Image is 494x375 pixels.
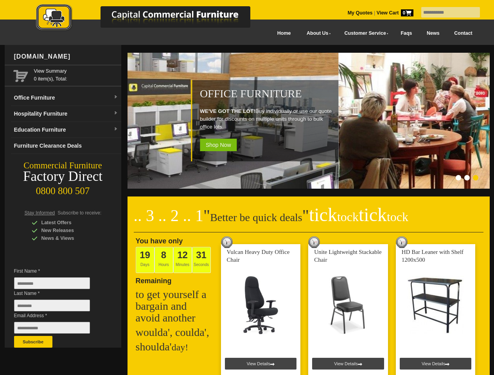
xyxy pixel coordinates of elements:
[192,247,211,273] span: Seconds
[14,4,288,32] img: Capital Commercial Furniture Logo
[11,90,121,106] a: Office Furnituredropdown
[113,95,118,100] img: dropdown
[14,4,288,35] a: Capital Commercial Furniture Logo
[14,289,102,297] span: Last Name *
[136,327,214,338] h2: woulda', coulda',
[221,236,233,248] img: tick tock deal clock
[14,312,102,320] span: Email Address *
[113,127,118,132] img: dropdown
[393,25,420,42] a: Faqs
[200,139,237,151] span: Shop Now
[196,250,207,260] span: 31
[309,204,408,225] span: tick tick
[32,234,106,242] div: News & Views
[172,342,189,352] span: day!
[298,25,336,42] a: About Us
[200,107,334,131] p: Buy individually or use our quote builder for discounts on multiple units through to bulk office ...
[11,138,121,154] a: Furniture Clearance Deals
[348,10,373,16] a: My Quotes
[14,267,102,275] span: First Name *
[136,289,214,324] h2: to get yourself a bargain and avoid another
[5,160,121,171] div: Commercial Furniture
[387,210,408,224] span: tock
[134,209,483,232] h2: Better be quick deals
[14,336,52,348] button: Subscribe
[14,322,90,334] input: Email Address *
[396,236,408,248] img: tick tock deal clock
[447,25,480,42] a: Contact
[136,274,172,285] span: Remaining
[473,175,478,180] li: Page dot 3
[200,88,334,100] h1: Office Furniture
[32,227,106,234] div: New Releases
[401,9,413,16] span: 0
[161,250,166,260] span: 8
[375,10,413,16] a: View Cart0
[464,175,470,180] li: Page dot 2
[377,10,413,16] strong: View Cart
[14,277,90,289] input: First Name *
[113,111,118,116] img: dropdown
[136,247,154,273] span: Days
[11,45,121,68] div: [DOMAIN_NAME]
[34,67,118,82] span: 0 item(s), Total:
[34,67,118,75] a: View Summary
[308,236,320,248] img: tick tock deal clock
[173,247,192,273] span: Minutes
[5,182,121,196] div: 0800 800 507
[136,237,183,245] span: You have only
[5,171,121,182] div: Factory Direct
[203,207,210,225] span: "
[337,210,359,224] span: tock
[302,207,408,225] span: "
[11,106,121,122] a: Hospitality Furnituredropdown
[134,207,204,225] span: .. 3 .. 2 .. 1
[14,300,90,311] input: Last Name *
[456,175,461,180] li: Page dot 1
[200,108,255,114] strong: WE'VE GOT THE LOT!
[177,250,188,260] span: 12
[419,25,447,42] a: News
[136,341,214,353] h2: shoulda'
[336,25,393,42] a: Customer Service
[154,247,173,273] span: Hours
[25,210,55,216] span: Stay Informed
[57,210,101,216] span: Subscribe to receive:
[140,250,150,260] span: 19
[32,219,106,227] div: Latest Offers
[11,122,121,138] a: Education Furnituredropdown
